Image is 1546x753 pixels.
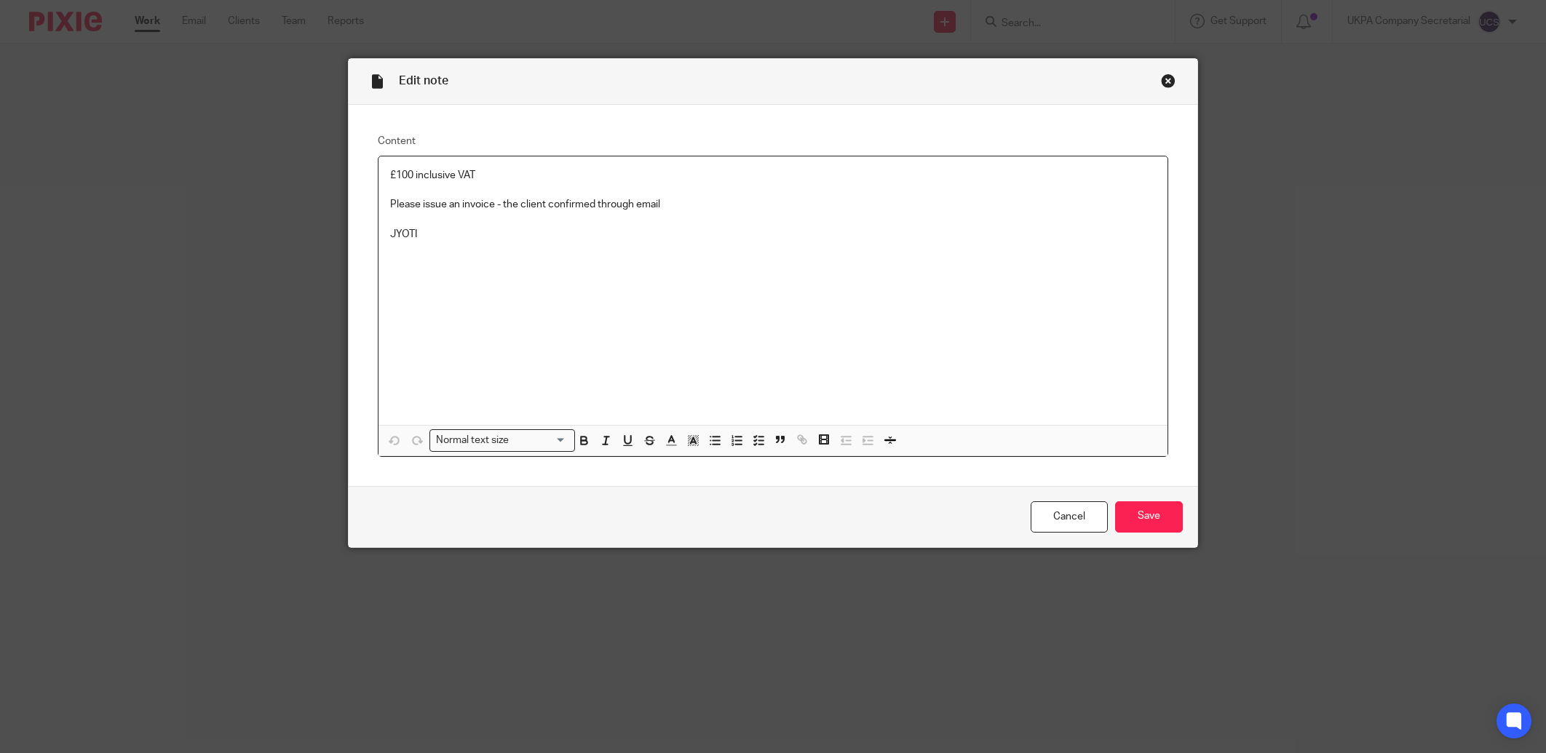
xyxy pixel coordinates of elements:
[429,429,575,452] div: Search for option
[399,75,448,87] span: Edit note
[1161,73,1176,88] div: Close this dialog window
[433,433,512,448] span: Normal text size
[1115,501,1183,533] input: Save
[390,227,1156,242] p: JYOTI
[378,134,1168,148] label: Content
[1031,501,1108,533] a: Cancel
[514,433,566,448] input: Search for option
[390,168,1156,183] p: £100 inclusive VAT
[390,197,1156,212] p: Please issue an invoice - the client confirmed through email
